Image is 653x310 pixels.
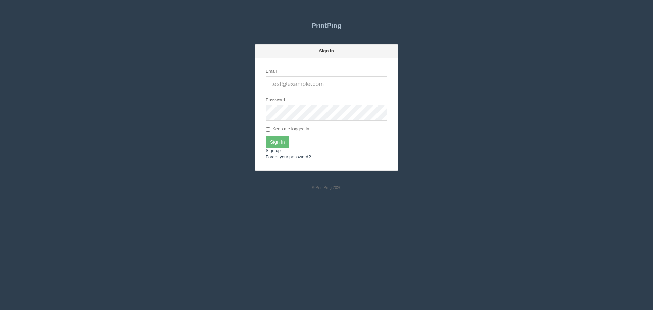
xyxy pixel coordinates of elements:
label: Email [266,68,277,75]
input: test@example.com [266,76,387,92]
small: © PrintPing 2020 [312,185,342,190]
label: Password [266,97,285,103]
a: Sign up [266,148,281,153]
label: Keep me logged in [266,126,309,133]
a: PrintPing [255,17,398,34]
input: Keep me logged in [266,127,270,132]
strong: Sign in [319,48,334,53]
a: Forgot your password? [266,154,311,159]
input: Sign In [266,136,289,148]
